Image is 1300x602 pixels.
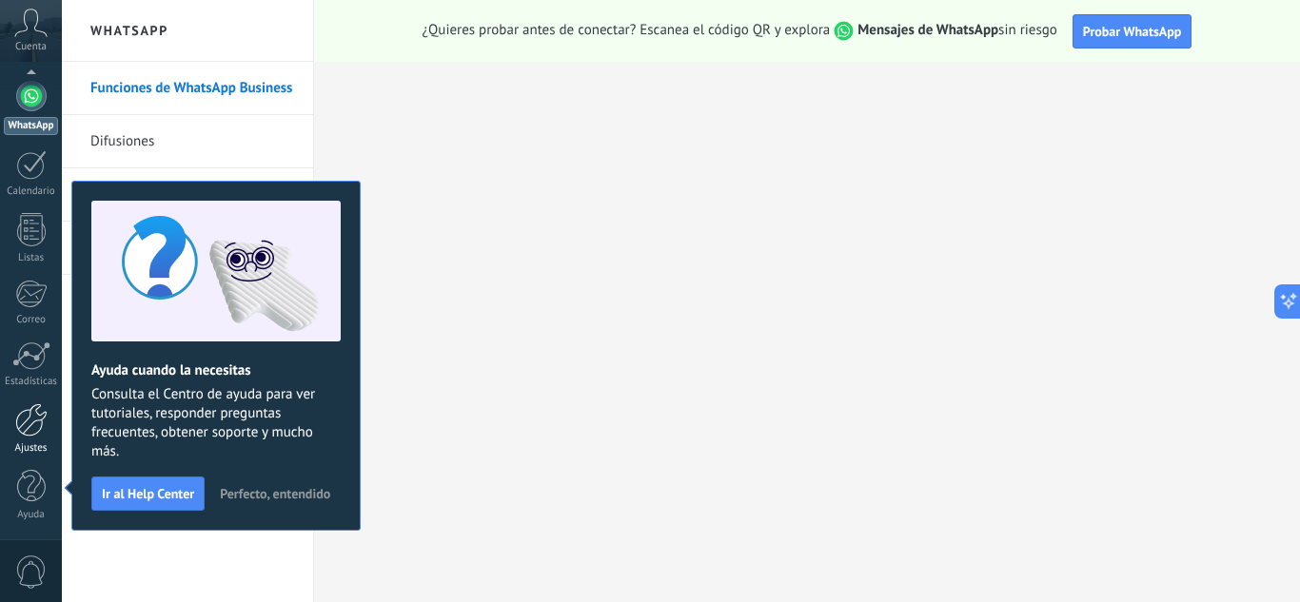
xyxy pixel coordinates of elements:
div: Ayuda [4,509,59,521]
h2: Ayuda cuando la necesitas [91,361,341,379]
button: Probar WhatsApp [1073,14,1192,49]
div: Calendario [4,185,59,198]
strong: Mensajes de WhatsApp [857,21,998,39]
a: Funciones de WhatsApp Business [90,62,294,115]
button: Perfecto, entendido [211,479,339,508]
span: Probar WhatsApp [1083,23,1182,40]
div: Estadísticas [4,376,59,388]
div: Correo [4,314,59,326]
div: Listas [4,252,59,264]
div: Ajustes [4,442,59,455]
button: Ir al Help Center [91,476,205,511]
li: Plantillas [62,168,313,222]
div: WhatsApp [4,117,58,135]
span: Cuenta [15,41,47,53]
li: Difusiones [62,115,313,168]
a: Difusiones [90,115,294,168]
span: Ir al Help Center [102,487,194,500]
span: ¿Quieres probar antes de conectar? Escanea el código QR y explora sin riesgo [423,21,1057,41]
li: Funciones de WhatsApp Business [62,62,313,115]
a: Plantillas [90,168,294,222]
span: Perfecto, entendido [220,487,330,500]
span: Consulta el Centro de ayuda para ver tutoriales, responder preguntas frecuentes, obtener soporte ... [91,385,341,461]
